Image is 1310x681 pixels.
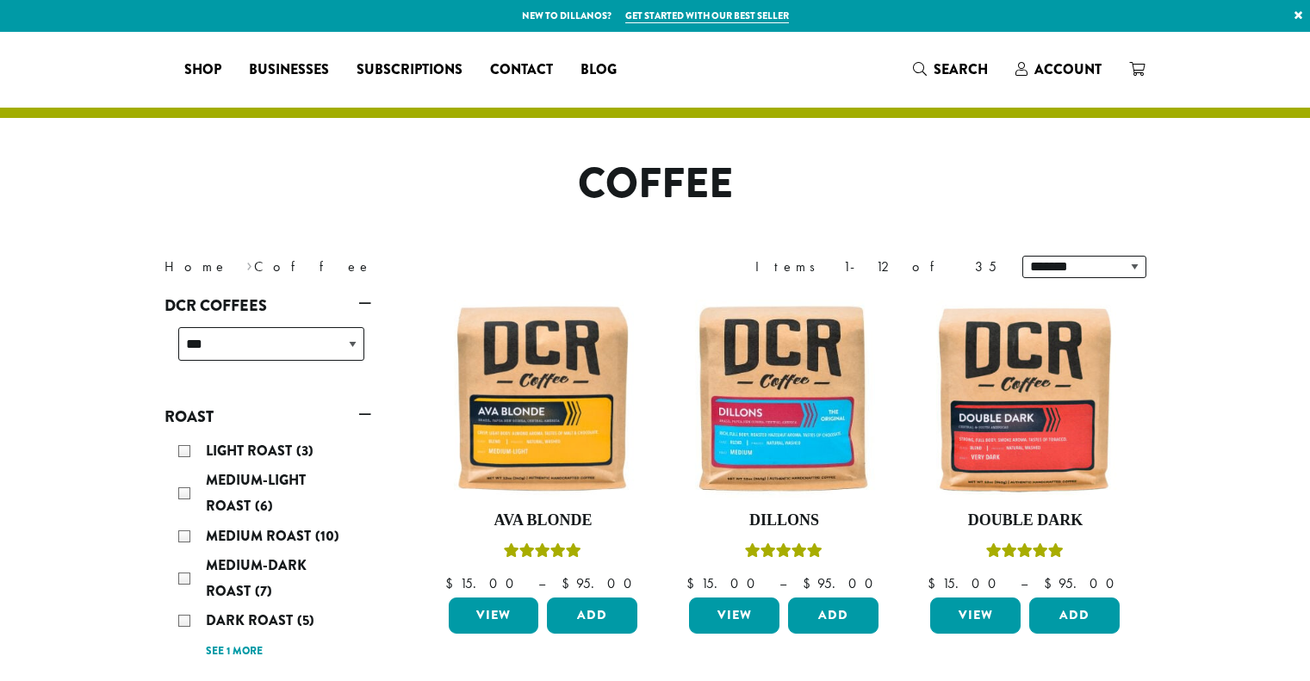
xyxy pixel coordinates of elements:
[206,470,306,516] span: Medium-Light Roast
[165,431,371,670] div: Roast
[445,574,460,592] span: $
[165,257,228,275] a: Home
[206,610,297,630] span: Dark Roast
[562,574,576,592] span: $
[297,610,314,630] span: (5)
[685,300,883,498] img: Dillons-12oz-300x300.jpg
[926,511,1124,530] h4: Double Dark
[246,251,252,277] span: ›
[249,59,329,81] span: Businesses
[206,643,263,660] a: See 1 more
[788,597,879,634] button: Add
[755,257,996,277] div: Items 1-12 of 35
[1044,574,1122,592] bdi: 95.00
[689,597,779,634] a: View
[357,59,463,81] span: Subscriptions
[986,541,1064,566] div: Rated 4.50 out of 5
[625,9,789,23] a: Get started with our best seller
[206,526,315,546] span: Medium Roast
[803,574,881,592] bdi: 95.00
[444,300,642,498] img: Ava-Blonde-12oz-1-300x300.jpg
[449,597,539,634] a: View
[685,300,883,591] a: DillonsRated 5.00 out of 5
[745,541,823,566] div: Rated 5.00 out of 5
[930,597,1021,634] a: View
[171,56,235,84] a: Shop
[538,574,545,592] span: –
[926,300,1124,591] a: Double DarkRated 4.50 out of 5
[152,159,1159,209] h1: Coffee
[165,320,371,381] div: DCR Coffees
[926,300,1124,498] img: Double-Dark-12oz-300x300.jpg
[504,541,581,566] div: Rated 5.00 out of 5
[686,574,701,592] span: $
[165,402,371,431] a: Roast
[1021,574,1028,592] span: –
[444,300,643,591] a: Ava BlondeRated 5.00 out of 5
[899,55,1002,84] a: Search
[206,555,307,601] span: Medium-Dark Roast
[165,257,630,277] nav: Breadcrumb
[779,574,786,592] span: –
[444,511,643,530] h4: Ava Blonde
[296,441,314,461] span: (3)
[580,59,617,81] span: Blog
[934,59,988,79] span: Search
[315,526,339,546] span: (10)
[255,496,273,516] span: (6)
[445,574,522,592] bdi: 15.00
[1029,597,1120,634] button: Add
[928,574,942,592] span: $
[184,59,221,81] span: Shop
[686,574,763,592] bdi: 15.00
[490,59,553,81] span: Contact
[928,574,1004,592] bdi: 15.00
[547,597,637,634] button: Add
[562,574,640,592] bdi: 95.00
[803,574,817,592] span: $
[1034,59,1102,79] span: Account
[165,291,371,320] a: DCR Coffees
[206,441,296,461] span: Light Roast
[1044,574,1059,592] span: $
[685,511,883,530] h4: Dillons
[255,581,272,601] span: (7)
